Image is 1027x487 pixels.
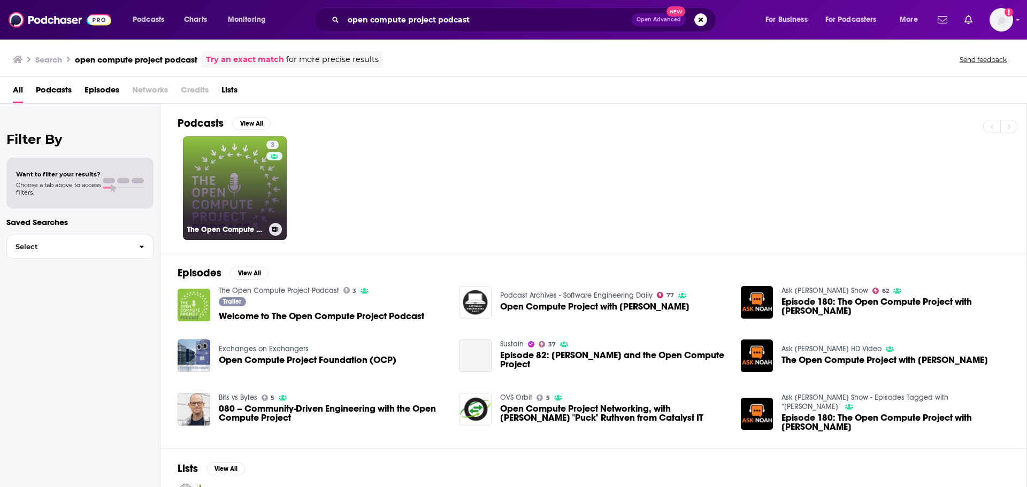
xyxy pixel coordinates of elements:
h2: Podcasts [178,117,224,130]
a: Open Compute Project Foundation (OCP) [219,355,396,365]
a: All [13,81,23,103]
span: Trailer [223,298,241,305]
span: 5 [546,396,550,400]
a: Podcasts [36,81,72,103]
a: Sustain [500,339,524,349]
a: Ask Noah HD Video [781,344,882,353]
span: Episode 180: The Open Compute Project with [PERSON_NAME] [781,297,1009,315]
a: Welcome to The Open Compute Project Podcast [219,312,424,321]
p: Saved Searches [6,217,154,227]
img: Open Compute Project Networking, with Andrew "Puck" Ruthven from Catalyst IT [459,393,492,426]
a: The Open Compute Project with Bill Carter [781,355,988,365]
button: Open AdvancedNew [632,13,686,26]
h2: Episodes [178,266,221,280]
button: open menu [818,11,892,28]
a: Welcome to The Open Compute Project Podcast [178,289,210,321]
a: Ask Noah Show - Episodes Tagged with “Noah Chelliah” [781,393,948,411]
span: For Podcasters [825,12,877,27]
span: More [900,12,918,27]
a: PodcastsView All [178,117,271,130]
img: 080 – Community-Driven Engineering with the Open Compute Project [178,393,210,426]
a: 3The Open Compute Project Podcast [183,136,287,240]
span: Select [7,243,131,250]
span: 62 [882,289,889,293]
a: 5 [537,395,550,401]
a: Open Compute Project with Steve Helvie [500,302,689,311]
a: Try an exact match [206,53,284,66]
a: EpisodesView All [178,266,269,280]
span: Credits [181,81,209,103]
a: Show notifications dropdown [960,11,977,29]
span: Charts [184,12,207,27]
img: Episode 180: The Open Compute Project with Bill Carter [741,286,773,319]
h3: open compute project podcast [75,55,197,65]
a: Open Compute Project Networking, with Andrew "Puck" Ruthven from Catalyst IT [500,404,728,422]
input: Search podcasts, credits, & more... [343,11,632,28]
span: Logged in as gracewagner [990,8,1013,32]
button: open menu [220,11,280,28]
a: 62 [872,288,889,294]
a: ListsView All [178,462,245,475]
span: Networks [132,81,168,103]
img: Open Compute Project with Steve Helvie [459,286,492,319]
button: View All [230,267,269,280]
a: Bits vs Bytes [219,393,257,402]
img: The Open Compute Project with Bill Carter [741,339,773,372]
h2: Filter By [6,132,154,147]
a: Exchanges on Exchangers [219,344,309,353]
a: The Open Compute Project Podcast [219,286,339,295]
a: Episode 82: Steve Helvie and the Open Compute Project [500,351,728,369]
a: OVS Orbit [500,393,532,402]
a: Episode 180: The Open Compute Project with Bill Carter [741,398,773,430]
span: for more precise results [286,53,379,66]
h3: The Open Compute Project Podcast [187,225,265,234]
a: 77 [657,292,674,298]
a: Episode 82: Steve Helvie and the Open Compute Project [459,339,492,372]
img: Open Compute Project Foundation (OCP) [178,339,210,372]
a: Lists [221,81,237,103]
span: Open Advanced [637,17,681,22]
a: Episodes [85,81,119,103]
div: Search podcasts, credits, & more... [324,7,726,32]
button: open menu [758,11,821,28]
span: 5 [271,396,274,400]
a: Show notifications dropdown [933,11,952,29]
a: Episode 180: The Open Compute Project with Bill Carter [781,413,1009,431]
span: Episode 82: [PERSON_NAME] and the Open Compute Project [500,351,728,369]
span: 3 [352,289,356,293]
a: 080 – Community-Driven Engineering with the Open Compute Project [219,404,447,422]
button: open menu [125,11,178,28]
img: User Profile [990,8,1013,32]
span: Open Compute Project with [PERSON_NAME] [500,302,689,311]
span: 37 [548,342,556,347]
a: Ask Noah Show [781,286,868,295]
span: Want to filter your results? [16,171,101,178]
button: View All [232,117,271,130]
span: New [666,6,686,17]
button: open menu [892,11,931,28]
a: 3 [343,287,357,293]
span: Episode 180: The Open Compute Project with [PERSON_NAME] [781,413,1009,431]
span: 3 [271,140,274,151]
span: 77 [666,293,674,298]
a: Podcast Archives - Software Engineering Daily [500,291,653,300]
button: Select [6,235,154,259]
button: View All [206,462,245,475]
button: Show profile menu [990,8,1013,32]
h3: Search [35,55,62,65]
button: Send feedback [956,55,1010,64]
a: 5 [262,395,275,401]
a: 37 [539,341,556,347]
